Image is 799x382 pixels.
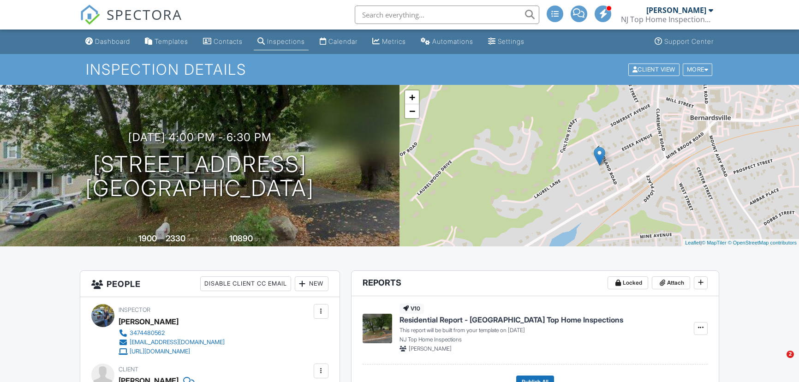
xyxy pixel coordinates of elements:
[200,276,291,291] div: Disable Client CC Email
[295,276,328,291] div: New
[405,104,419,118] a: Zoom out
[432,37,473,45] div: Automations
[128,131,272,143] h3: [DATE] 4:00 pm - 6:30 pm
[95,37,130,45] div: Dashboard
[209,236,228,243] span: Lot Size
[80,271,339,297] h3: People
[417,33,477,50] a: Automations (Advanced)
[119,328,225,338] a: 3474480562
[119,338,225,347] a: [EMAIL_ADDRESS][DOMAIN_NAME]
[80,12,182,32] a: SPECTORA
[768,351,790,373] iframe: Intercom live chat
[130,348,190,355] div: [URL][DOMAIN_NAME]
[355,6,539,24] input: Search everything...
[130,339,225,346] div: [EMAIL_ADDRESS][DOMAIN_NAME]
[498,37,525,45] div: Settings
[80,5,100,25] img: The Best Home Inspection Software - Spectora
[405,90,419,104] a: Zoom in
[683,63,713,76] div: More
[685,240,700,245] a: Leaflet
[728,240,797,245] a: © OpenStreetMap contributors
[382,37,406,45] div: Metrics
[82,33,134,50] a: Dashboard
[86,61,713,78] h1: Inspection Details
[267,37,305,45] div: Inspections
[627,66,682,72] a: Client View
[119,347,225,356] a: [URL][DOMAIN_NAME]
[214,37,243,45] div: Contacts
[646,6,706,15] div: [PERSON_NAME]
[664,37,714,45] div: Support Center
[166,233,185,243] div: 2330
[254,33,309,50] a: Inspections
[369,33,410,50] a: Metrics
[155,37,188,45] div: Templates
[119,366,138,373] span: Client
[683,239,799,247] div: |
[119,315,179,328] div: [PERSON_NAME]
[229,233,253,243] div: 10890
[199,33,246,50] a: Contacts
[127,236,137,243] span: Built
[651,33,717,50] a: Support Center
[787,351,794,358] span: 2
[702,240,727,245] a: © MapTiler
[316,33,361,50] a: Calendar
[328,37,358,45] div: Calendar
[187,236,200,243] span: sq. ft.
[107,5,182,24] span: SPECTORA
[484,33,528,50] a: Settings
[254,236,266,243] span: sq.ft.
[119,306,150,313] span: Inspector
[130,329,165,337] div: 3474480562
[138,233,157,243] div: 1900
[141,33,192,50] a: Templates
[621,15,713,24] div: NJ Top Home Inspections LLC
[85,152,314,201] h1: [STREET_ADDRESS] [GEOGRAPHIC_DATA]
[628,63,680,76] div: Client View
